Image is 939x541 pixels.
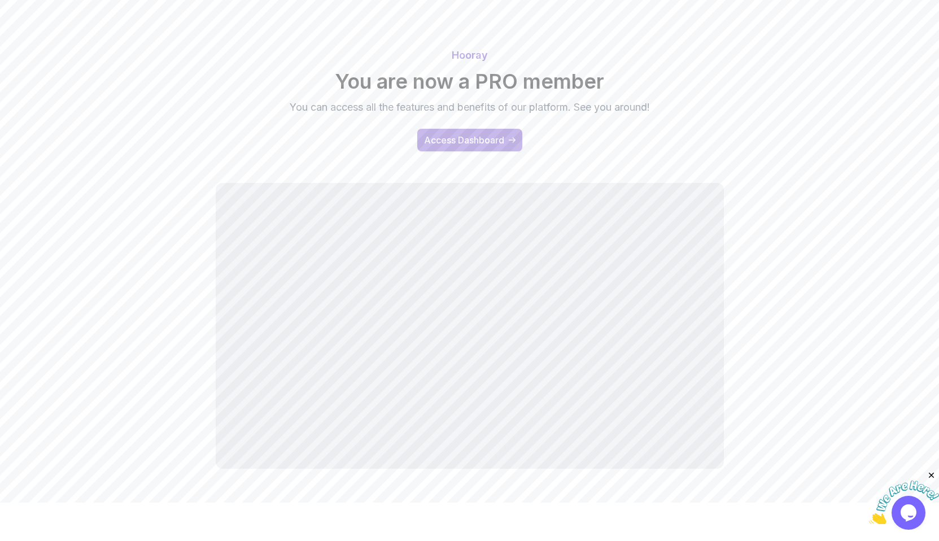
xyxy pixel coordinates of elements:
h2: You are now a PRO member [75,70,865,93]
iframe: welcome [216,183,724,469]
p: Hooray [75,47,865,63]
button: Access Dashboard [417,129,522,151]
a: access-dashboard [417,129,522,151]
div: Access Dashboard [424,133,504,147]
p: You can access all the features and benefits of our platform. See you around! [280,99,660,115]
iframe: chat widget [869,470,939,524]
